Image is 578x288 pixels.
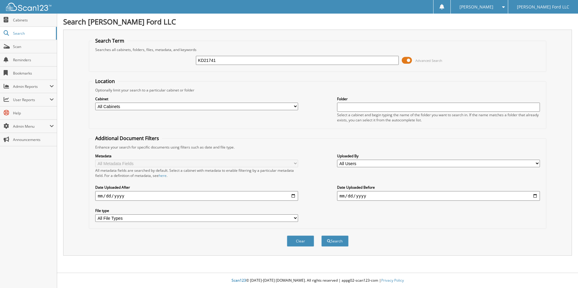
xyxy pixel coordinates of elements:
label: Uploaded By [337,153,540,158]
div: Optionally limit your search to a particular cabinet or folder [92,88,543,93]
label: Metadata [95,153,298,158]
legend: Search Term [92,37,127,44]
legend: Additional Document Filters [92,135,162,142]
label: File type [95,208,298,213]
legend: Location [92,78,118,85]
label: Cabinet [95,96,298,101]
h1: Search [PERSON_NAME] Ford LLC [63,17,572,27]
a: here [159,173,167,178]
label: Date Uploaded Before [337,185,540,190]
span: Search [13,31,53,36]
iframe: Chat Widget [548,259,578,288]
button: Clear [287,235,314,247]
div: © [DATE]-[DATE] [DOMAIN_NAME]. All rights reserved | appg02-scan123-com | [57,273,578,288]
div: Select a cabinet and begin typing the name of the folder you want to search in. If the name match... [337,112,540,123]
span: Advanced Search [415,58,442,63]
span: Scan123 [232,278,246,283]
div: Searches all cabinets, folders, files, metadata, and keywords [92,47,543,52]
span: Admin Menu [13,124,50,129]
input: start [95,191,298,201]
button: Search [321,235,349,247]
span: Help [13,110,54,116]
span: [PERSON_NAME] Ford LLC [517,5,569,9]
span: Announcements [13,137,54,142]
input: end [337,191,540,201]
span: Admin Reports [13,84,50,89]
div: All metadata fields are searched by default. Select a cabinet with metadata to enable filtering b... [95,168,298,178]
span: [PERSON_NAME] [459,5,493,9]
label: Date Uploaded After [95,185,298,190]
span: Reminders [13,57,54,62]
span: Scan [13,44,54,49]
span: Bookmarks [13,71,54,76]
img: scan123-logo-white.svg [6,3,51,11]
span: User Reports [13,97,50,102]
div: Enhance your search for specific documents using filters such as date and file type. [92,145,543,150]
span: Cabinets [13,18,54,23]
label: Folder [337,96,540,101]
a: Privacy Policy [381,278,404,283]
